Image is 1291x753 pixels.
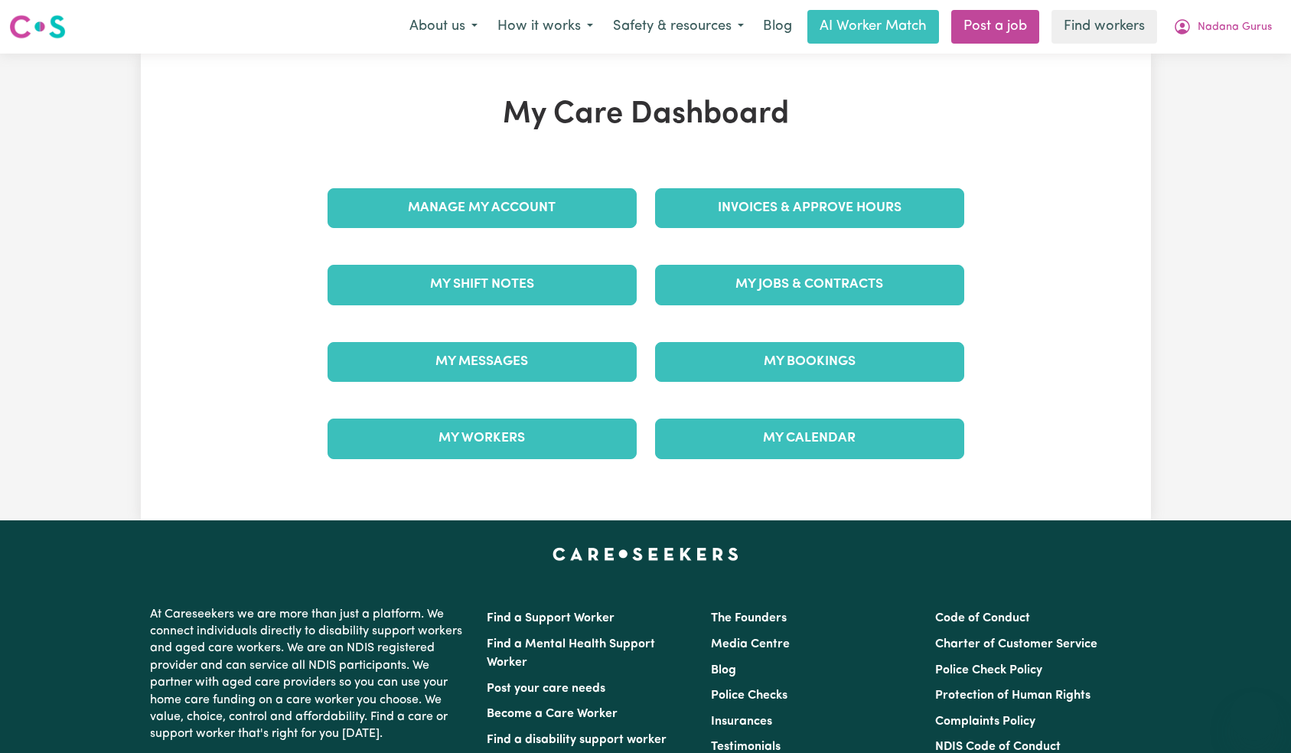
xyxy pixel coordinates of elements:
a: The Founders [711,612,787,624]
a: Charter of Customer Service [935,638,1097,650]
a: My Bookings [655,342,964,382]
img: Careseekers logo [9,13,66,41]
a: Police Checks [711,689,787,702]
a: Protection of Human Rights [935,689,1091,702]
a: Blog [711,664,736,676]
button: About us [399,11,487,43]
a: Post a job [951,10,1039,44]
a: Find workers [1051,10,1157,44]
a: Complaints Policy [935,716,1035,728]
a: Careseekers home page [553,548,738,560]
p: At Careseekers we are more than just a platform. We connect individuals directly to disability su... [150,600,468,749]
a: Media Centre [711,638,790,650]
a: Insurances [711,716,772,728]
a: My Workers [328,419,637,458]
a: Post your care needs [487,683,605,695]
a: Find a Mental Health Support Worker [487,638,655,669]
a: My Calendar [655,419,964,458]
button: Safety & resources [603,11,754,43]
a: AI Worker Match [807,10,939,44]
a: Invoices & Approve Hours [655,188,964,228]
span: Nadana Gurus [1198,19,1272,36]
a: My Shift Notes [328,265,637,305]
button: How it works [487,11,603,43]
a: Code of Conduct [935,612,1030,624]
a: Find a disability support worker [487,734,667,746]
a: NDIS Code of Conduct [935,741,1061,753]
a: My Jobs & Contracts [655,265,964,305]
a: Become a Care Worker [487,708,618,720]
a: Police Check Policy [935,664,1042,676]
h1: My Care Dashboard [318,96,973,133]
a: My Messages [328,342,637,382]
iframe: Button to launch messaging window [1230,692,1279,741]
button: My Account [1163,11,1282,43]
a: Careseekers logo [9,9,66,44]
a: Find a Support Worker [487,612,615,624]
a: Manage My Account [328,188,637,228]
a: Testimonials [711,741,781,753]
a: Blog [754,10,801,44]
